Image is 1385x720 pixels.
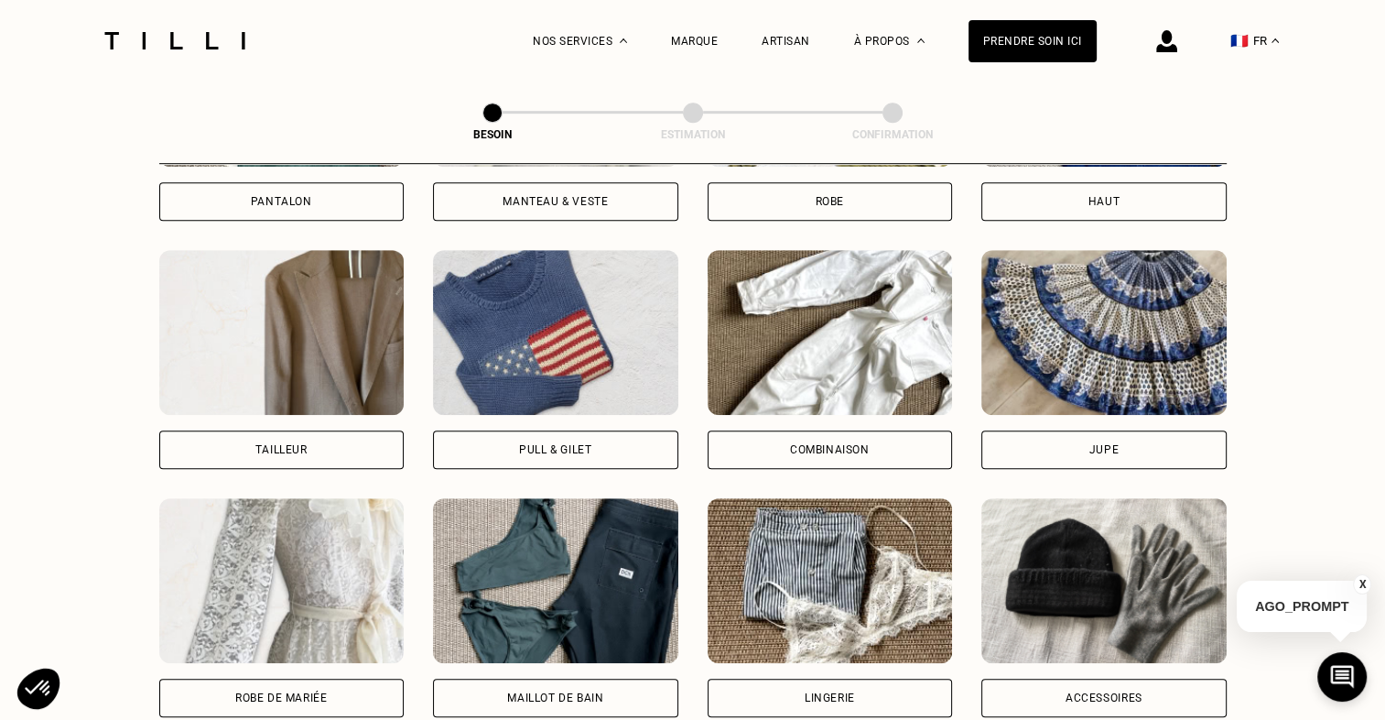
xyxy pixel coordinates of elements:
div: Pull & gilet [519,444,591,455]
div: Confirmation [801,128,984,141]
div: Pantalon [251,196,312,207]
img: Tilli retouche votre Combinaison [708,250,953,415]
img: Menu déroulant [620,38,627,43]
img: Tilli retouche votre Jupe [981,250,1227,415]
img: Tilli retouche votre Accessoires [981,498,1227,663]
div: Manteau & Veste [503,196,608,207]
div: Jupe [1089,444,1119,455]
div: Combinaison [790,444,870,455]
div: Haut [1088,196,1120,207]
a: Artisan [762,35,810,48]
div: Robe [816,196,844,207]
a: Marque [671,35,718,48]
div: Estimation [601,128,784,141]
div: Tailleur [255,444,308,455]
div: Besoin [401,128,584,141]
p: AGO_PROMPT [1237,581,1367,632]
img: Menu déroulant à propos [917,38,925,43]
div: Maillot de bain [507,693,603,704]
img: Tilli retouche votre Maillot de bain [433,498,678,663]
img: icône connexion [1156,30,1177,52]
img: Tilli retouche votre Tailleur [159,250,405,415]
img: Tilli retouche votre Robe de mariée [159,498,405,663]
img: Tilli retouche votre Pull & gilet [433,250,678,415]
div: Robe de mariée [235,693,327,704]
img: menu déroulant [1271,38,1279,43]
button: X [1353,574,1371,595]
div: Lingerie [805,693,855,704]
div: Accessoires [1066,693,1142,704]
span: 🇫🇷 [1230,32,1249,49]
img: Logo du service de couturière Tilli [98,32,252,49]
a: Prendre soin ici [968,20,1097,62]
img: Tilli retouche votre Lingerie [708,498,953,663]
